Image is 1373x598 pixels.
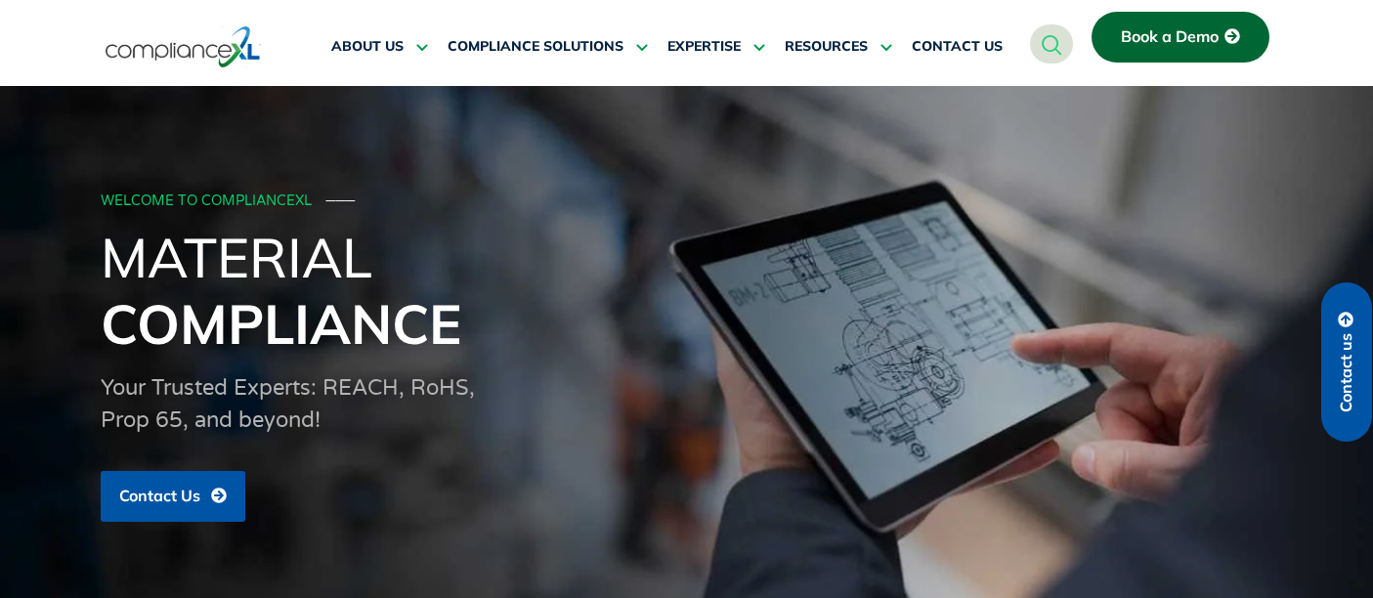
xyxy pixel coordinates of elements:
[1092,12,1269,63] a: Book a Demo
[1338,333,1355,412] span: Contact us
[1030,24,1073,64] a: navsearch-button
[101,289,461,358] span: Compliance
[912,23,1003,70] a: CONTACT US
[101,375,475,433] span: Your Trusted Experts: REACH, RoHS, Prop 65, and beyond!
[106,24,261,69] img: logo-one.svg
[785,38,868,56] span: RESOURCES
[912,38,1003,56] span: CONTACT US
[331,38,404,56] span: ABOUT US
[326,192,356,209] span: ───
[101,224,1273,357] h1: Material
[448,23,648,70] a: COMPLIANCE SOLUTIONS
[448,38,623,56] span: COMPLIANCE SOLUTIONS
[667,38,741,56] span: EXPERTISE
[101,471,245,522] a: Contact Us
[331,23,428,70] a: ABOUT US
[1321,282,1372,442] a: Contact us
[119,488,200,505] span: Contact Us
[101,193,1267,210] div: WELCOME TO COMPLIANCEXL
[667,23,765,70] a: EXPERTISE
[1121,28,1219,46] span: Book a Demo
[785,23,892,70] a: RESOURCES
